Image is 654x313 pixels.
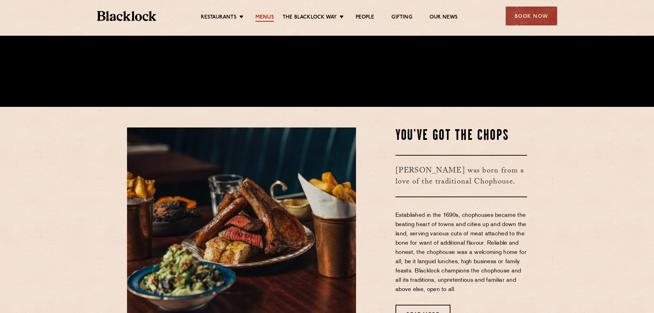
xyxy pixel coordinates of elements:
a: Menus [255,14,274,22]
img: BL_Textured_Logo-footer-cropped.svg [97,11,157,21]
a: People [356,14,374,22]
a: Our News [429,14,458,22]
div: Book Now [506,7,557,25]
a: Gifting [391,14,412,22]
h2: You've Got The Chops [395,127,527,145]
h3: [PERSON_NAME] was born from a love of the traditional Chophouse. [395,155,527,197]
a: Restaurants [201,14,237,22]
a: The Blacklock Way [283,14,337,22]
p: Established in the 1690s, chophouses became the beating heart of towns and cities up and down the... [395,211,527,294]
